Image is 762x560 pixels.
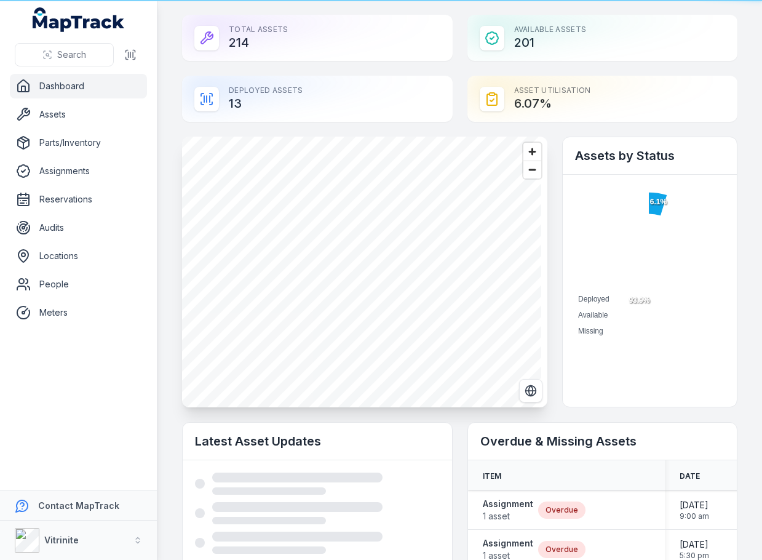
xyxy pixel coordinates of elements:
a: Reservations [10,187,147,212]
span: Date [680,471,700,481]
strong: Contact MapTrack [38,500,119,511]
strong: Vitrinite [44,535,79,545]
a: Assignments [10,159,147,183]
span: [DATE] [680,499,709,511]
button: Switch to Satellite View [519,379,542,402]
h2: Latest Asset Updates [195,433,440,450]
div: Overdue [538,502,585,519]
a: Assets [10,102,147,127]
div: Overdue [538,541,585,558]
span: Item [483,471,502,481]
span: 1 asset [483,510,533,522]
button: Zoom in [523,143,541,161]
time: 14/07/2025, 9:00:00 am [680,499,709,521]
span: 9:00 am [680,511,709,521]
a: Meters [10,300,147,325]
strong: Assignment [483,537,533,550]
a: Dashboard [10,74,147,98]
span: [DATE] [680,538,709,551]
h2: Assets by Status [575,147,724,164]
span: Available [578,311,608,319]
a: MapTrack [33,7,125,32]
canvas: Map [182,137,541,407]
span: Search [57,49,86,61]
a: Assignment1 asset [483,498,533,522]
h2: Overdue & Missing Assets [480,433,725,450]
strong: Assignment [483,498,533,510]
a: People [10,272,147,297]
button: Search [15,43,114,66]
a: Audits [10,215,147,240]
a: Locations [10,244,147,268]
button: Zoom out [523,161,541,178]
span: Missing [578,327,603,335]
a: Parts/Inventory [10,130,147,155]
span: Deployed [578,295,609,303]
